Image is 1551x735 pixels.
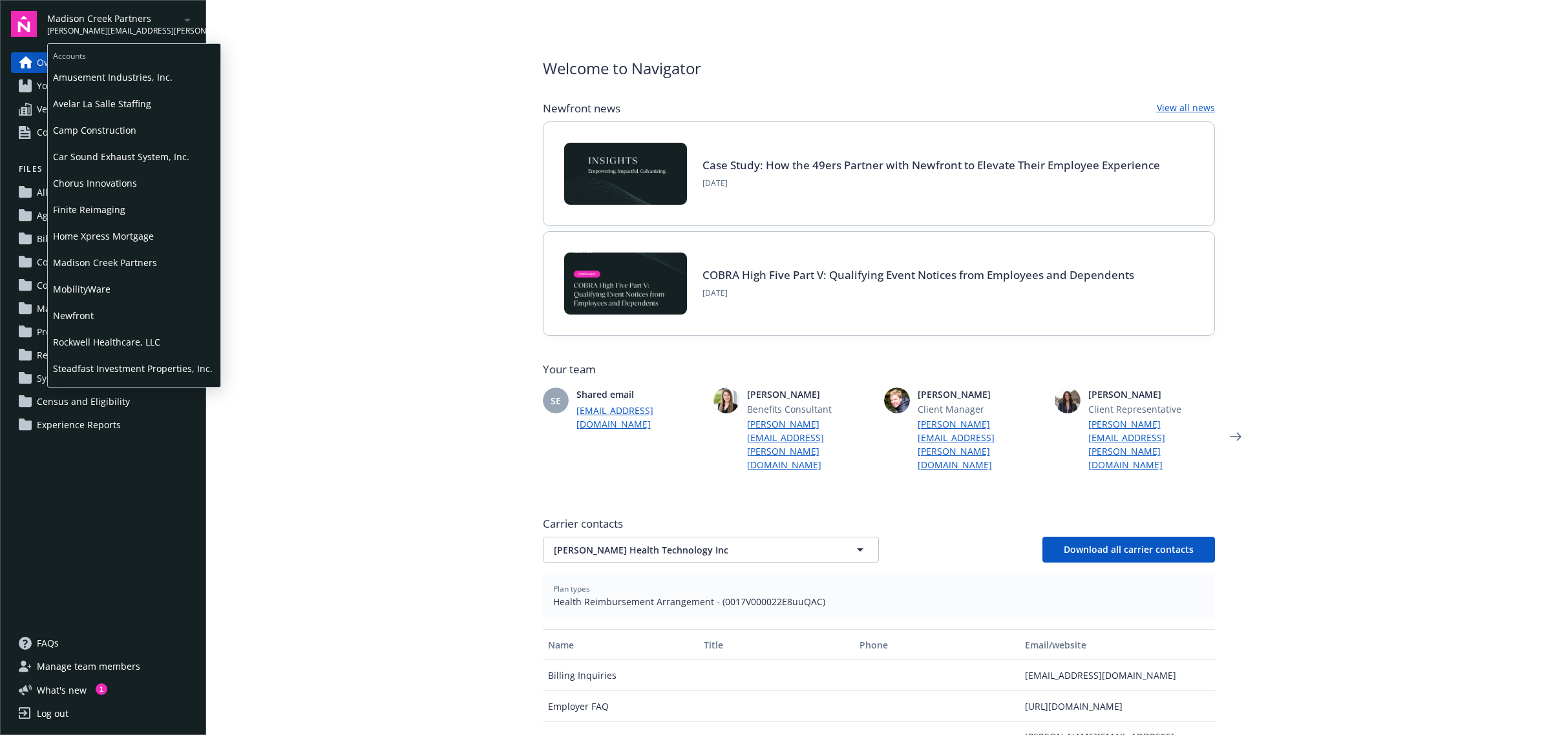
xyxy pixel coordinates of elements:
[11,368,195,389] a: System Administration
[37,656,140,677] span: Manage team members
[11,163,195,180] button: Files
[747,388,874,401] span: [PERSON_NAME]
[747,417,874,471] a: [PERSON_NAME][EMAIL_ADDRESS][PERSON_NAME][DOMAIN_NAME]
[11,298,195,319] a: Marketing
[1020,660,1214,691] div: [EMAIL_ADDRESS][DOMAIN_NAME]
[53,382,215,408] span: Think Together
[11,11,37,37] img: navigator-logo.svg
[554,543,823,557] span: [PERSON_NAME] Health Technology Inc
[543,101,620,116] span: Newfront news
[1025,638,1209,652] div: Email/website
[553,583,1205,595] span: Plan types
[576,404,703,431] a: [EMAIL_ADDRESS][DOMAIN_NAME]
[543,57,701,80] span: Welcome to Navigator
[543,691,699,722] div: Employer FAQ
[37,415,121,435] span: Experience Reports
[37,298,81,319] span: Marketing
[702,287,1134,299] span: [DATE]
[11,229,195,249] a: Billing and Audits
[11,99,195,119] a: Vendor search
[180,12,195,27] a: arrowDropDown
[11,275,195,296] a: Communications (2)
[53,302,215,329] span: Newfront
[37,391,130,412] span: Census and Eligibility
[37,345,149,366] span: Renewals and Strategy (2)
[11,52,195,73] a: Overview
[702,178,1160,189] span: [DATE]
[1055,388,1081,413] img: photo
[53,117,215,143] span: Camp Construction
[11,252,195,273] a: Compliance (1)
[1042,537,1215,563] button: Download all carrier contacts
[543,537,879,563] button: [PERSON_NAME] Health Technology Inc
[1020,691,1214,722] div: [URL][DOMAIN_NAME]
[37,99,100,119] span: Vendor search
[37,205,102,226] span: Agreements (7)
[918,402,1044,416] span: Client Manager
[564,143,687,205] img: Card Image - INSIGHTS copy.png
[11,122,195,143] a: Compliance resources
[11,633,195,654] a: FAQs
[53,249,215,276] span: Madison Creek Partners
[747,402,874,416] span: Benefits Consultant
[53,355,215,382] span: Steadfast Investment Properties, Inc.
[96,683,107,695] div: 1
[53,143,215,170] span: Car Sound Exhaust System, Inc.
[47,11,195,37] button: Madison Creek Partners[PERSON_NAME][EMAIL_ADDRESS][PERSON_NAME][DOMAIN_NAME]arrowDropDown
[37,683,87,697] span: What ' s new
[53,170,215,196] span: Chorus Innovations
[37,52,77,73] span: Overview
[11,683,107,697] button: What's new1
[543,516,1215,532] span: Carrier contacts
[47,12,180,25] span: Madison Creek Partners
[53,90,215,117] span: Avelar La Salle Staffing
[1020,629,1214,660] button: Email/website
[11,345,195,366] a: Renewals and Strategy (2)
[37,122,133,143] span: Compliance resources
[37,229,114,249] span: Billing and Audits
[37,703,69,724] div: Log out
[543,362,1215,377] span: Your team
[1157,101,1215,116] a: View all news
[884,388,910,413] img: photo
[53,223,215,249] span: Home Xpress Mortgage
[11,656,195,677] a: Manage team members
[48,44,220,64] span: Accounts
[37,633,59,654] span: FAQs
[37,252,101,273] span: Compliance (1)
[1088,402,1215,416] span: Client Representative
[918,417,1044,471] a: [PERSON_NAME][EMAIL_ADDRESS][PERSON_NAME][DOMAIN_NAME]
[47,25,180,37] span: [PERSON_NAME][EMAIL_ADDRESS][PERSON_NAME][DOMAIN_NAME]
[11,391,195,412] a: Census and Eligibility
[860,638,1015,652] div: Phone
[1064,543,1194,555] span: Download all carrier contacts
[1088,388,1215,401] span: [PERSON_NAME]
[53,329,215,355] span: Rockwell Healthcare, LLC
[1225,426,1246,447] a: Next
[37,275,123,296] span: Communications (2)
[704,638,849,652] div: Title
[37,182,86,203] span: All files (12)
[918,388,1044,401] span: [PERSON_NAME]
[53,64,215,90] span: Amusement Industries, Inc.
[11,415,195,435] a: Experience Reports
[11,182,195,203] a: All files (12)
[543,629,699,660] button: Name
[53,276,215,302] span: MobilityWare
[854,629,1020,660] button: Phone
[576,388,703,401] span: Shared email
[11,205,195,226] a: Agreements (7)
[37,368,135,389] span: System Administration
[702,158,1160,172] a: Case Study: How the 49ers Partner with Newfront to Elevate Their Employee Experience
[551,394,561,408] span: SE
[53,196,215,223] span: Finite Reimaging
[37,76,94,96] span: Your benefits
[564,253,687,315] img: BLOG-Card Image - Compliance - COBRA High Five Pt 5 - 09-11-25.jpg
[37,322,71,342] span: Projects
[699,629,854,660] button: Title
[553,595,1205,608] span: Health Reimbursement Arrangement - (0017V000022E8uuQAC)
[702,267,1134,282] a: COBRA High Five Part V: Qualifying Event Notices from Employees and Dependents
[543,660,699,691] div: Billing Inquiries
